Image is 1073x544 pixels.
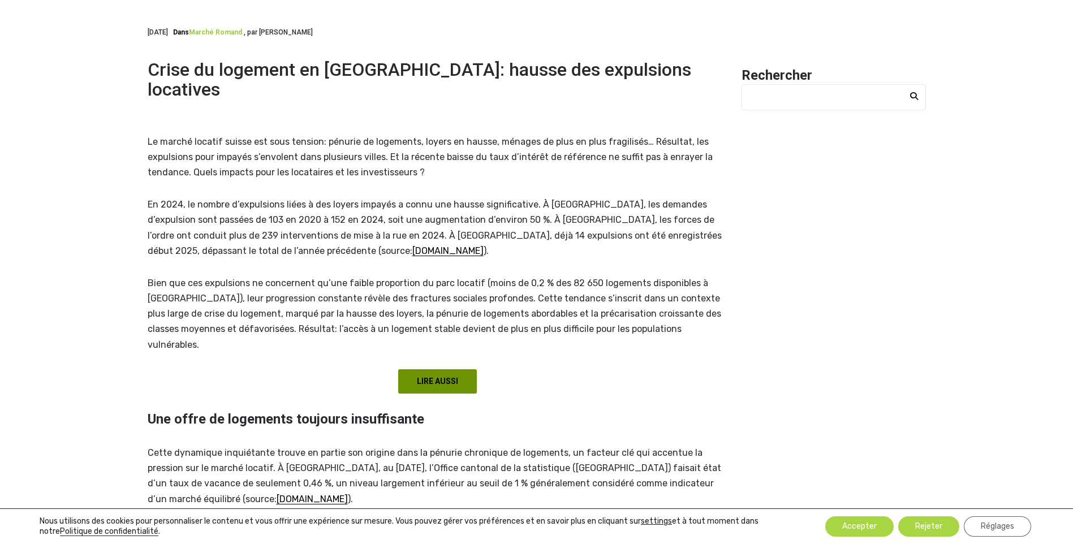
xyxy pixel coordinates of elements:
div: [DATE] [148,27,313,37]
button: Réglages [964,516,1031,537]
p: Bien que ces expulsions ne concernent qu’une faible proportion du parc locatif (moins de 0,2 % de... [148,275,728,352]
span: Dans [173,28,189,36]
h2: Une offre de logements toujours insuffisante [148,411,728,428]
h2: Rechercher [742,67,926,84]
button: Rejeter [898,516,959,537]
p: En 2024, le nombre d’expulsions liées à des loyers impayés a connu une hausse significative. À [G... [148,197,728,258]
a: LIRE AUSSI [398,369,477,394]
button: settings [641,516,672,526]
a: [DOMAIN_NAME] [277,494,348,504]
h1: Crise du logement en [GEOGRAPHIC_DATA]: hausse des expulsions locatives [148,60,728,100]
button: Accepter [825,516,894,537]
a: [DOMAIN_NAME] [412,245,484,256]
p: Cette dynamique inquiétante trouve en partie son origine dans la pénurie chronique de logements, ... [148,445,728,507]
a: Marché romand [189,28,242,36]
p: Nous utilisons des cookies pour personnaliser le contenu et vous offrir une expérience sur mesure... [40,516,791,537]
span: , par [PERSON_NAME] [244,28,313,36]
p: Le marché locatif suisse est sous tension: pénurie de logements, loyers en hausse, ménages de plu... [148,134,728,180]
a: Politique de confidentialité [60,526,158,536]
